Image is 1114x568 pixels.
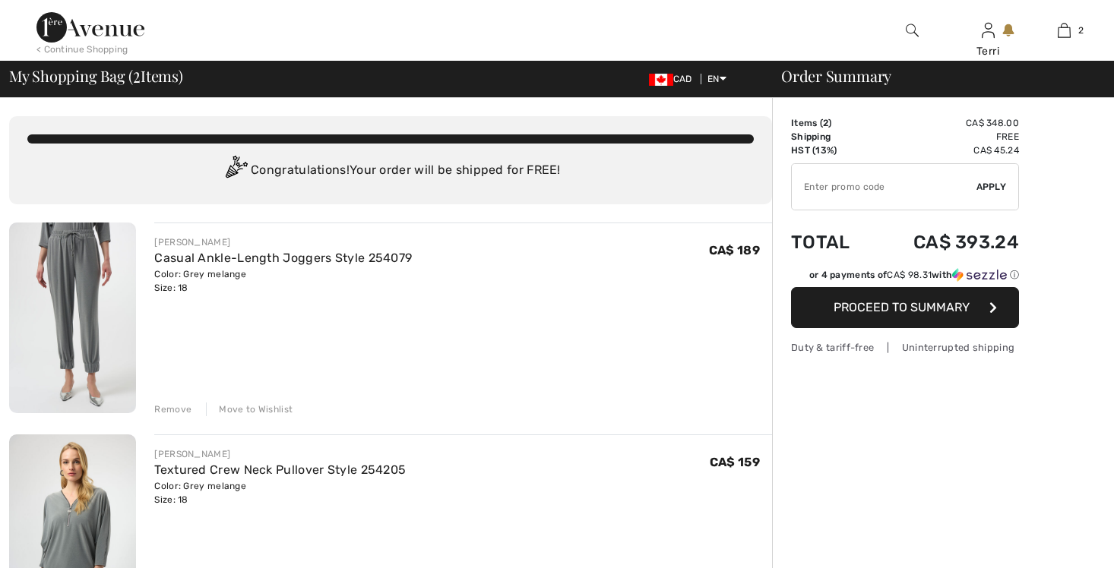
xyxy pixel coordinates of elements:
[834,300,970,314] span: Proceed to Summary
[872,116,1019,130] td: CA$ 348.00
[872,130,1019,144] td: Free
[154,235,412,249] div: [PERSON_NAME]
[887,270,932,280] span: CA$ 98.31
[791,144,872,157] td: HST (13%)
[154,402,191,416] div: Remove
[791,287,1019,328] button: Proceed to Summary
[1078,24,1084,37] span: 2
[791,116,872,130] td: Items ( )
[709,243,760,257] span: CA$ 189
[872,144,1019,157] td: CA$ 45.24
[707,74,726,84] span: EN
[976,180,1007,194] span: Apply
[154,251,412,265] a: Casual Ankle-Length Joggers Style 254079
[809,268,1019,282] div: or 4 payments of with
[36,43,128,56] div: < Continue Shopping
[952,268,1007,282] img: Sezzle
[133,65,141,84] span: 2
[36,12,144,43] img: 1ère Avenue
[710,455,760,469] span: CA$ 159
[906,21,919,39] img: search the website
[649,74,673,86] img: Canadian Dollar
[982,21,995,39] img: My Info
[9,222,136,413] img: Casual Ankle-Length Joggers Style 254079
[823,118,828,128] span: 2
[792,164,976,210] input: Promo code
[763,68,1105,84] div: Order Summary
[9,68,183,84] span: My Shopping Bag ( Items)
[791,130,872,144] td: Shipping
[27,156,754,186] div: Congratulations! Your order will be shipped for FREE!
[154,267,412,295] div: Color: Grey melange Size: 18
[791,216,872,268] td: Total
[220,156,251,186] img: Congratulation2.svg
[951,43,1025,59] div: Terri
[154,447,406,461] div: [PERSON_NAME]
[1058,21,1071,39] img: My Bag
[206,402,293,416] div: Move to Wishlist
[154,462,406,477] a: Textured Crew Neck Pullover Style 254205
[154,479,406,506] div: Color: Grey melange Size: 18
[649,74,698,84] span: CAD
[1027,21,1101,39] a: 2
[791,340,1019,355] div: Duty & tariff-free | Uninterrupted shipping
[791,268,1019,287] div: or 4 payments ofCA$ 98.31withSezzle Click to learn more about Sezzle
[872,216,1019,268] td: CA$ 393.24
[982,23,995,37] a: Sign In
